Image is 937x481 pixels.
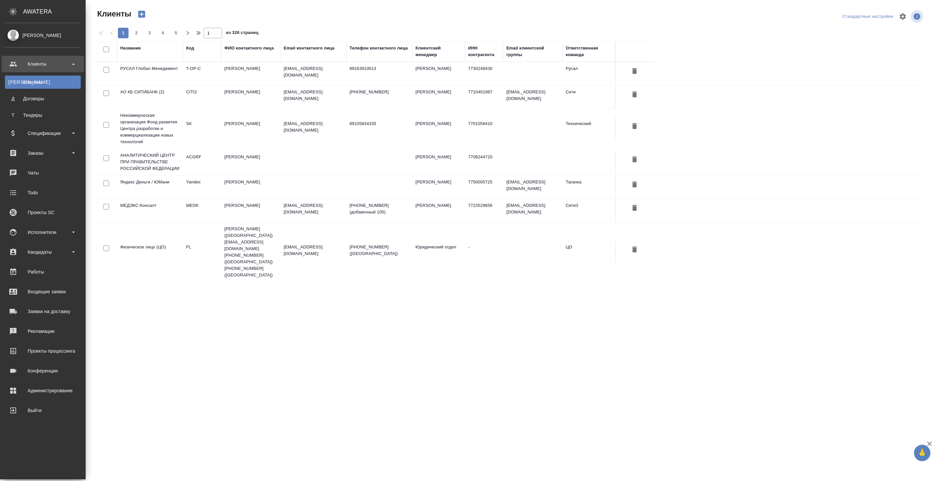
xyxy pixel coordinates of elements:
button: Удалить [629,65,640,78]
span: 5 [171,30,181,36]
button: Создать [134,9,150,20]
td: Сити3 [562,199,615,222]
div: Код [186,45,194,51]
span: Посмотреть информацию [911,10,924,23]
a: Администрирование [2,382,84,399]
td: ЦО [562,240,615,264]
td: Русал [562,62,615,85]
div: ИНН контрагента [468,45,500,58]
button: Удалить [629,179,640,191]
a: ТТендеры [5,109,81,122]
div: Входящие заявки [5,287,81,297]
button: Удалить [629,202,640,214]
p: [EMAIL_ADDRESS][DOMAIN_NAME] [284,65,343,79]
div: Заявки на доставку [5,306,81,316]
span: 2 [131,30,142,36]
button: Удалить [629,244,640,256]
a: [PERSON_NAME]Клиенты [5,76,81,89]
a: Конференции [2,363,84,379]
button: Удалить [629,154,640,166]
td: ACGRF [183,150,221,174]
button: 3 [144,28,155,38]
td: 7723529656 [465,199,503,222]
p: 89105834335 [350,120,409,127]
div: Договоры [8,95,77,102]
div: ФИО контактного лица [224,45,274,51]
div: Ответственная команда [566,45,612,58]
td: АО КБ СИТИБАНК (2) [117,85,183,109]
div: AWATERA [23,5,86,18]
td: Yandex [183,176,221,199]
td: FL [183,240,221,264]
div: Выйти [5,405,81,415]
span: Настроить таблицу [895,9,911,24]
a: Проекты процессинга [2,343,84,359]
div: Проекты процессинга [5,346,81,356]
div: Работы [5,267,81,277]
div: Email контактного лица [284,45,334,51]
div: Кандидаты [5,247,81,257]
td: [PERSON_NAME] [221,199,280,222]
a: Рекламации [2,323,84,339]
td: [PERSON_NAME] ([GEOGRAPHIC_DATA]) [EMAIL_ADDRESS][DOMAIN_NAME] [PHONE_NUMBER] ([GEOGRAPHIC_DATA])... [221,222,280,282]
a: Чаты [2,165,84,181]
div: Исполнители [5,227,81,237]
p: [EMAIL_ADDRESS][DOMAIN_NAME] [284,120,343,134]
div: split button [841,12,895,22]
div: Todo [5,188,81,198]
button: 5 [171,28,181,38]
td: Яндекс Деньги / ЮМани [117,176,183,199]
td: T-OP-C [183,62,221,85]
td: Сити [562,85,615,109]
div: Телефон контактного лица [350,45,408,51]
td: [PERSON_NAME] [221,117,280,140]
td: MEDK [183,199,221,222]
p: [EMAIL_ADDRESS][DOMAIN_NAME] [284,89,343,102]
button: Удалить [629,120,640,133]
td: [PERSON_NAME] [412,150,465,174]
td: [PERSON_NAME] [412,176,465,199]
td: - [465,240,503,264]
td: [EMAIL_ADDRESS][DOMAIN_NAME] [503,176,562,199]
p: [PHONE_NUMBER] ([GEOGRAPHIC_DATA]) [350,244,409,257]
td: CITI2 [183,85,221,109]
td: [PERSON_NAME] [221,62,280,85]
td: [PERSON_NAME] [412,199,465,222]
td: 7730248430 [465,62,503,85]
div: Чаты [5,168,81,178]
td: [PERSON_NAME] [221,150,280,174]
div: Название [120,45,141,51]
div: Администрирование [5,386,81,396]
a: Заявки на доставку [2,303,84,320]
button: Удалить [629,89,640,101]
span: 4 [157,30,168,36]
div: Проекты SC [5,208,81,217]
td: АНАЛИТИЧЕСКИЙ ЦЕНТР ПРИ ПРАВИТЕЛЬСТВЕ РОССИЙСКОЙ ФЕДЕРАЦИИ [117,149,183,175]
p: [EMAIL_ADDRESS][DOMAIN_NAME] [284,244,343,257]
td: [EMAIL_ADDRESS][DOMAIN_NAME] [503,85,562,109]
td: [PERSON_NAME] [412,62,465,85]
span: Клиенты [96,9,131,19]
p: [PHONE_NUMBER] [350,89,409,95]
p: 89163910013 [350,65,409,72]
td: [PERSON_NAME] [412,85,465,109]
button: 2 [131,28,142,38]
span: из 326 страниц [226,29,258,38]
td: [PERSON_NAME] [221,176,280,199]
div: Email клиентской группы [506,45,559,58]
td: 7708244720 [465,150,503,174]
a: Todo [2,184,84,201]
button: 🙏 [914,445,930,461]
td: [PERSON_NAME] [221,85,280,109]
a: Входящие заявки [2,283,84,300]
button: 4 [157,28,168,38]
td: РУСАЛ Глобал Менеджмент [117,62,183,85]
p: [PHONE_NUMBER] (добавочный 105) [350,202,409,215]
td: 7701058410 [465,117,503,140]
div: Тендеры [8,112,77,118]
a: ДДоговоры [5,92,81,105]
div: Рекламации [5,326,81,336]
td: Юридический отдел [412,240,465,264]
div: Клиенты [8,79,77,85]
div: Конференции [5,366,81,376]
